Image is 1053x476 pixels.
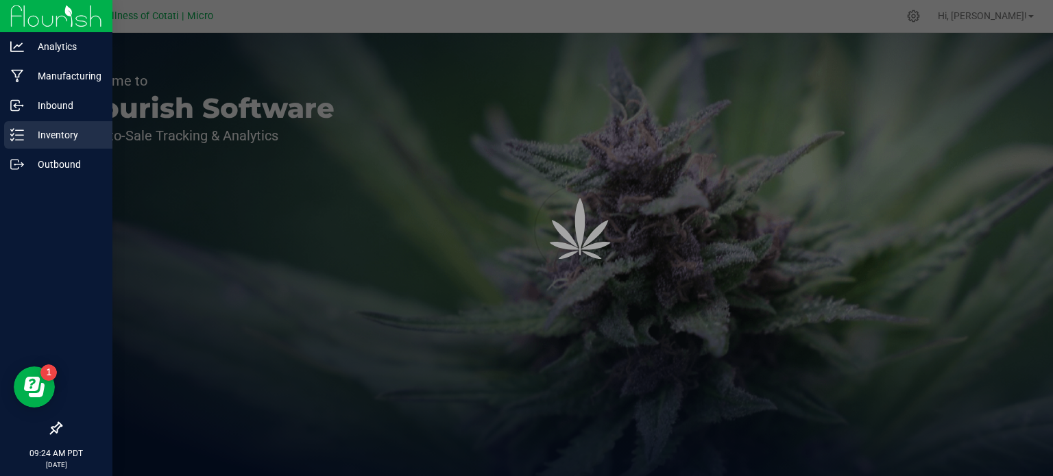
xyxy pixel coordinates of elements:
[10,40,24,53] inline-svg: Analytics
[24,156,106,173] p: Outbound
[24,127,106,143] p: Inventory
[6,460,106,470] p: [DATE]
[40,364,57,381] iframe: Resource center unread badge
[10,69,24,83] inline-svg: Manufacturing
[10,128,24,142] inline-svg: Inventory
[10,99,24,112] inline-svg: Inbound
[6,447,106,460] p: 09:24 AM PDT
[24,97,106,114] p: Inbound
[14,366,55,408] iframe: Resource center
[24,38,106,55] p: Analytics
[10,158,24,171] inline-svg: Outbound
[24,68,106,84] p: Manufacturing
